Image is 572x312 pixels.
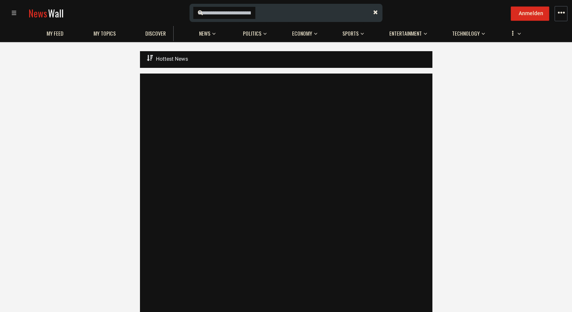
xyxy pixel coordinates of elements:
span: Discover [145,30,166,37]
a: NewsWall [28,6,64,20]
span: My Feed [47,30,64,37]
a: Politics [239,26,265,41]
span: Economy [292,30,312,37]
button: News [195,23,218,41]
span: Entertainment [389,30,422,37]
button: Anmelden [511,6,549,21]
a: Sports [339,26,362,41]
span: News [199,30,210,37]
span: News [28,6,47,20]
button: Technology [448,23,485,41]
button: Sports [339,23,364,41]
a: Technology [448,26,483,41]
a: Economy [288,26,316,41]
span: My topics [93,30,116,37]
a: Entertainment [385,26,426,41]
span: Anmelden [519,10,543,16]
button: Politics [239,23,267,41]
span: Technology [452,30,480,37]
span: Wall [48,6,64,20]
span: Sports [342,30,359,37]
a: Hottest News [146,51,189,67]
span: Politics [243,30,261,37]
span: Hottest News [156,56,188,62]
a: News [195,26,214,41]
button: Entertainment [385,23,427,41]
button: Economy [288,23,317,41]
